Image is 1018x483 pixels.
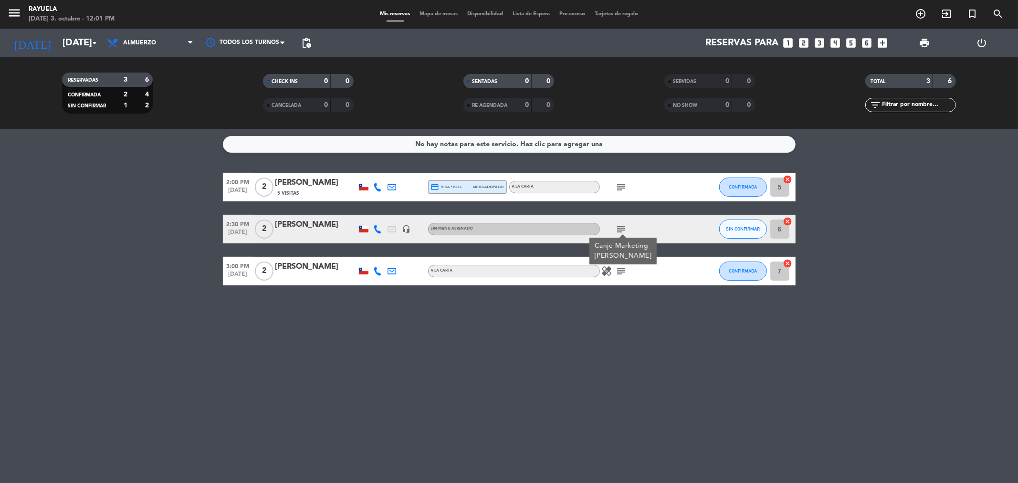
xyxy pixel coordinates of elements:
[68,104,106,108] span: SIN CONFIRMAR
[729,184,757,189] span: CONFIRMADA
[725,102,729,108] strong: 0
[431,227,473,231] span: Sin menú asignado
[976,37,988,49] i: power_settings_new
[223,271,253,282] span: [DATE]
[926,78,930,84] strong: 3
[783,175,793,184] i: cancel
[68,78,98,83] span: RESERVADAS
[223,229,253,240] span: [DATE]
[915,8,926,20] i: add_circle_outline
[431,183,440,191] i: credit_card
[29,5,115,14] div: Rayuela
[508,11,555,17] span: Lista de Espera
[525,78,529,84] strong: 0
[473,184,504,190] span: mercadopago
[415,11,462,17] span: Mapa de mesas
[948,78,954,84] strong: 6
[68,93,101,97] span: CONFIRMADA
[616,223,627,235] i: subject
[145,76,151,83] strong: 6
[346,78,351,84] strong: 0
[941,8,952,20] i: exit_to_app
[782,37,795,49] i: looks_one
[706,37,779,49] span: Reservas para
[301,37,312,49] span: pending_actions
[546,102,552,108] strong: 0
[29,14,115,24] div: [DATE] 3. octubre - 12:01 PM
[278,189,300,197] span: 5 Visitas
[223,187,253,198] span: [DATE]
[145,91,151,98] strong: 4
[472,103,507,108] span: RE AGENDADA
[729,268,757,273] span: CONFIRMADA
[747,78,753,84] strong: 0
[123,40,156,46] span: Almuerzo
[223,218,253,229] span: 2:30 PM
[546,78,552,84] strong: 0
[255,178,273,197] span: 2
[346,102,351,108] strong: 0
[882,100,955,110] input: Filtrar por nombre...
[814,37,826,49] i: looks_3
[415,139,603,150] div: No hay notas para este servicio. Haz clic para agregar una
[7,6,21,23] button: menu
[829,37,842,49] i: looks_4
[783,259,793,268] i: cancel
[223,260,253,271] span: 3:00 PM
[877,37,889,49] i: add_box
[871,79,886,84] span: TOTAL
[512,185,534,189] span: A la carta
[124,76,127,83] strong: 3
[719,178,767,197] button: CONFIRMADA
[275,261,357,273] div: [PERSON_NAME]
[472,79,497,84] span: SENTADAS
[431,183,462,191] span: visa * 8211
[525,102,529,108] strong: 0
[719,262,767,281] button: CONFIRMADA
[324,102,328,108] strong: 0
[601,265,613,277] i: healing
[726,226,760,231] span: SIN CONFIRMAR
[673,103,697,108] span: NO SHOW
[590,11,643,17] span: Tarjetas de regalo
[966,8,978,20] i: turned_in_not
[223,176,253,187] span: 2:00 PM
[555,11,590,17] span: Pre-acceso
[953,29,1011,57] div: LOG OUT
[272,103,301,108] span: CANCELADA
[124,91,127,98] strong: 2
[719,220,767,239] button: SIN CONFIRMAR
[992,8,1004,20] i: search
[783,217,793,226] i: cancel
[272,79,298,84] span: CHECK INS
[255,220,273,239] span: 2
[725,78,729,84] strong: 0
[255,262,273,281] span: 2
[375,11,415,17] span: Mis reservas
[798,37,810,49] i: looks_two
[275,219,357,231] div: [PERSON_NAME]
[594,241,651,261] div: Canje Marketing [PERSON_NAME]
[845,37,858,49] i: looks_5
[462,11,508,17] span: Disponibilidad
[7,6,21,20] i: menu
[870,99,882,111] i: filter_list
[431,269,453,273] span: A la carta
[616,265,627,277] i: subject
[275,177,357,189] div: [PERSON_NAME]
[145,102,151,109] strong: 2
[324,78,328,84] strong: 0
[402,225,411,233] i: headset_mic
[673,79,696,84] span: SERVIDAS
[7,32,58,53] i: [DATE]
[124,102,127,109] strong: 1
[89,37,100,49] i: arrow_drop_down
[919,37,930,49] span: print
[861,37,873,49] i: looks_6
[747,102,753,108] strong: 0
[616,181,627,193] i: subject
